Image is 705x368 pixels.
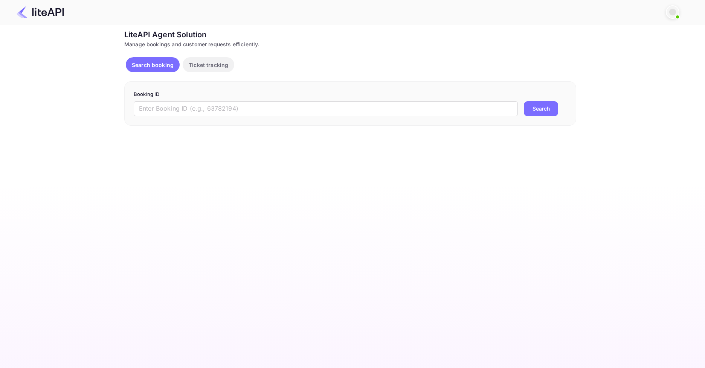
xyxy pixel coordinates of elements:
div: LiteAPI Agent Solution [124,29,576,40]
img: LiteAPI Logo [17,6,64,18]
input: Enter Booking ID (e.g., 63782194) [134,101,518,116]
div: Manage bookings and customer requests efficiently. [124,40,576,48]
p: Search booking [132,61,174,69]
button: Search [524,101,558,116]
p: Booking ID [134,91,567,98]
p: Ticket tracking [189,61,228,69]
